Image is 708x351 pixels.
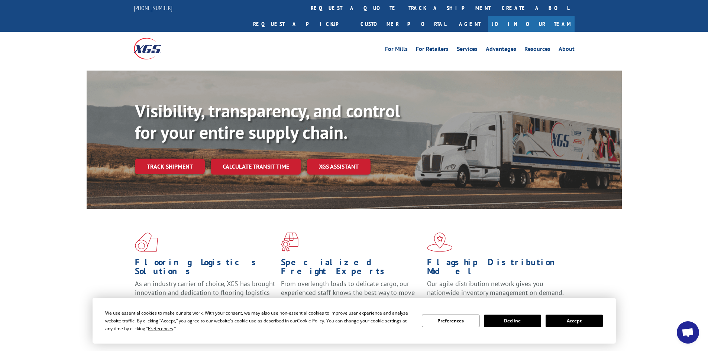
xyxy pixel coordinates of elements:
[559,46,575,54] a: About
[297,318,324,324] span: Cookie Policy
[385,46,408,54] a: For Mills
[484,315,541,327] button: Decline
[211,159,301,175] a: Calculate transit time
[281,233,298,252] img: xgs-icon-focused-on-flooring-red
[416,46,449,54] a: For Retailers
[427,279,564,297] span: Our agile distribution network gives you nationwide inventory management on demand.
[427,258,568,279] h1: Flagship Distribution Model
[148,325,173,332] span: Preferences
[135,233,158,252] img: xgs-icon-total-supply-chain-intelligence-red
[546,315,603,327] button: Accept
[427,233,453,252] img: xgs-icon-flagship-distribution-model-red
[281,279,421,312] p: From overlength loads to delicate cargo, our experienced staff knows the best way to move your fr...
[248,16,355,32] a: Request a pickup
[135,258,275,279] h1: Flooring Logistics Solutions
[135,279,275,306] span: As an industry carrier of choice, XGS has brought innovation and dedication to flooring logistics...
[488,16,575,32] a: Join Our Team
[452,16,488,32] a: Agent
[135,99,400,144] b: Visibility, transparency, and control for your entire supply chain.
[457,46,478,54] a: Services
[105,309,413,332] div: We use essential cookies to make our site work. With your consent, we may also use non-essential ...
[135,159,205,174] a: Track shipment
[134,4,172,12] a: [PHONE_NUMBER]
[281,258,421,279] h1: Specialized Freight Experts
[422,315,479,327] button: Preferences
[307,159,371,175] a: XGS ASSISTANT
[486,46,516,54] a: Advantages
[524,46,550,54] a: Resources
[355,16,452,32] a: Customer Portal
[93,298,616,344] div: Cookie Consent Prompt
[677,321,699,344] div: Open chat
